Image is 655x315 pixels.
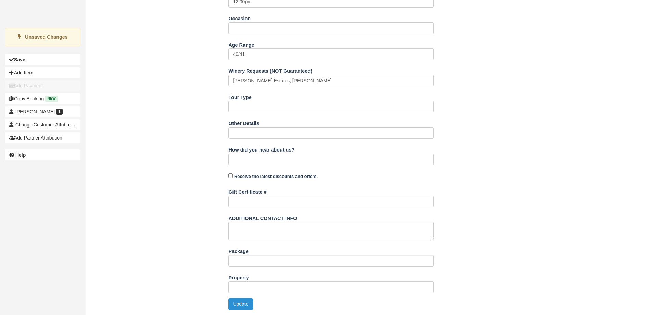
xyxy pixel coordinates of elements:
span: [PERSON_NAME] [15,109,55,114]
strong: Receive the latest discounts and offers. [234,174,318,179]
a: Help [5,149,80,160]
b: Help [15,152,26,158]
button: Save [5,54,80,65]
button: Change Customer Attribution [5,119,80,130]
label: Occasion [228,13,251,22]
input: Receive the latest discounts and offers. [228,173,233,178]
label: How did you hear about us? [228,144,294,154]
span: New [45,96,58,101]
button: Update [228,298,253,310]
button: Add Payment [5,80,80,91]
label: Other Details [228,118,259,127]
span: Change Customer Attribution [15,122,77,128]
label: Package [228,245,248,255]
label: Tour Type [228,92,251,101]
label: Gift Certificate # [228,186,266,196]
strong: Unsaved Changes [25,34,68,40]
label: ADDITIONAL CONTACT INFO [228,213,297,222]
button: Copy Booking New [5,93,80,104]
button: Add Partner Attribution [5,132,80,143]
label: Property [228,272,249,281]
label: Winery Requests (NOT Guaranteed) [228,65,312,75]
span: 1 [56,109,63,115]
a: [PERSON_NAME] 1 [5,106,80,117]
label: Age Range [228,39,254,49]
button: Add Item [5,67,80,78]
b: Save [14,57,25,62]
